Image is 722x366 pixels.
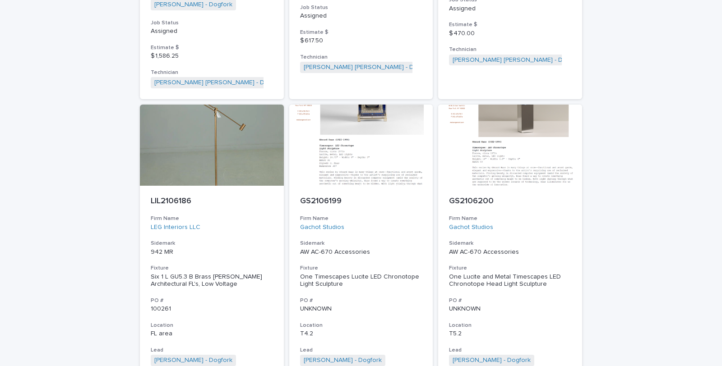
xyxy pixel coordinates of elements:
[151,44,273,51] h3: Estimate $
[300,330,422,338] p: T4.2
[449,240,571,247] h3: Sidemark
[449,305,571,313] p: UNKNOWN
[300,322,422,329] h3: Location
[300,12,422,20] p: Assigned
[449,273,571,288] div: One Lucite and Metal Timescapes LED Chronotope Head Light Sculpture
[304,64,469,71] a: [PERSON_NAME] [PERSON_NAME] - Dogfork - Technician
[449,297,571,304] h3: PO #
[151,27,273,35] p: Assigned
[154,1,232,9] a: [PERSON_NAME] - Dogfork
[449,197,571,206] p: GS2106200
[151,273,273,288] div: Six 1 L GU5.3 B Brass [PERSON_NAME] Architectural FL's, Low Voltage
[300,297,422,304] h3: PO #
[151,52,273,60] p: $ 1,586.25
[151,305,273,313] p: 100261
[300,37,422,45] p: $ 617.50
[300,54,422,61] h3: Technician
[453,357,531,364] a: [PERSON_NAME] - Dogfork
[304,357,382,364] a: [PERSON_NAME] - Dogfork
[151,19,273,27] h3: Job Status
[449,5,571,13] p: Assigned
[300,240,422,247] h3: Sidemark
[449,248,571,256] p: AW AC-670 Accessories
[449,265,571,272] h3: Fixture
[300,265,422,272] h3: Fixture
[151,224,200,231] a: LEG Interiors LLC
[300,224,344,231] a: Gachot Studios
[151,330,273,338] p: FL area
[300,4,422,11] h3: Job Status
[300,305,422,313] p: UNKNOWN
[300,29,422,36] h3: Estimate $
[151,197,273,206] p: LIL2106186
[151,215,273,222] h3: Firm Name
[151,248,273,256] p: 942 MR
[151,265,273,272] h3: Fixture
[151,347,273,354] h3: Lead
[449,21,571,28] h3: Estimate $
[449,322,571,329] h3: Location
[449,30,571,37] p: $ 470.00
[449,347,571,354] h3: Lead
[154,357,232,364] a: [PERSON_NAME] - Dogfork
[300,273,422,288] div: One Timescapes Lucite LED Chronotope Light Sculpture
[449,46,571,53] h3: Technician
[300,215,422,222] h3: Firm Name
[453,56,618,64] a: [PERSON_NAME] [PERSON_NAME] - Dogfork - Technician
[154,79,319,87] a: [PERSON_NAME] [PERSON_NAME] - Dogfork - Technician
[449,224,493,231] a: Gachot Studios
[300,197,422,206] p: GS2106199
[449,330,571,338] p: T5.2
[300,248,422,256] p: AW AC-670 Accessories
[151,69,273,76] h3: Technician
[449,215,571,222] h3: Firm Name
[300,347,422,354] h3: Lead
[151,322,273,329] h3: Location
[151,297,273,304] h3: PO #
[151,240,273,247] h3: Sidemark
